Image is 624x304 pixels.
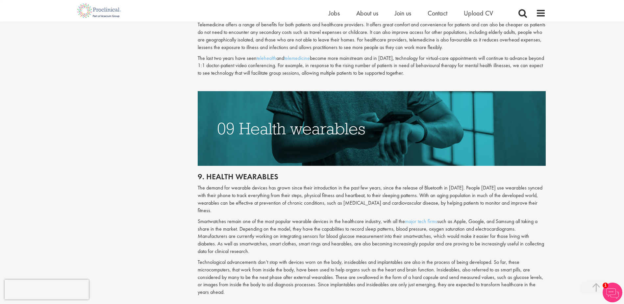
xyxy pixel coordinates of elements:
[464,9,493,17] a: Upload CV
[329,9,340,17] a: Jobs
[198,259,546,296] p: Technological advancements don’t stop with devices worn on the body, insideables and implantables...
[198,21,546,51] p: Telemedicine offers a range of benefits for both patients and healthcare providers. It offers gre...
[257,55,276,62] a: telehealth
[356,9,378,17] a: About us
[198,55,546,77] p: The last two years have seen and become more mainstream and in [DATE], technology for virtual-car...
[405,218,437,225] a: major tech firms
[284,55,310,62] a: telemedicine
[198,184,546,214] p: The demand for wearable devices has grown since their introduction in the past few years, since t...
[198,218,546,255] p: Smartwatches remain one of the most popular wearable devices in the healthcare industry, with all...
[603,283,608,288] span: 1
[395,9,411,17] a: Join us
[428,9,447,17] a: Contact
[603,283,622,302] img: Chatbot
[5,280,89,299] iframe: reCAPTCHA
[198,172,546,181] h2: 9. Health wearables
